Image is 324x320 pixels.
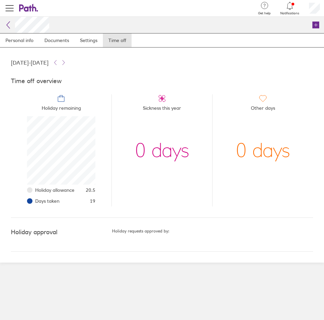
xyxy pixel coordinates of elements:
span: Days taken [35,198,59,204]
span: Other days [251,103,275,116]
span: Holiday remaining [42,103,81,116]
span: Holiday allowance [35,187,75,193]
h5: Holiday requests approved by: [112,229,313,234]
span: Get help [258,11,271,15]
a: Settings [75,34,103,47]
a: Notifications [280,1,299,15]
div: 0 days [135,116,189,185]
span: [DATE] - [DATE] [11,59,49,66]
h4: Holiday approval [11,229,112,236]
div: 0 days [236,116,290,185]
span: Sickness this year [143,103,181,116]
span: Notifications [280,11,299,15]
a: Documents [39,34,75,47]
h4: Time off overview [11,78,313,85]
span: 20.5 [86,187,95,193]
a: Time off [103,34,132,47]
span: 19 [90,198,95,204]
